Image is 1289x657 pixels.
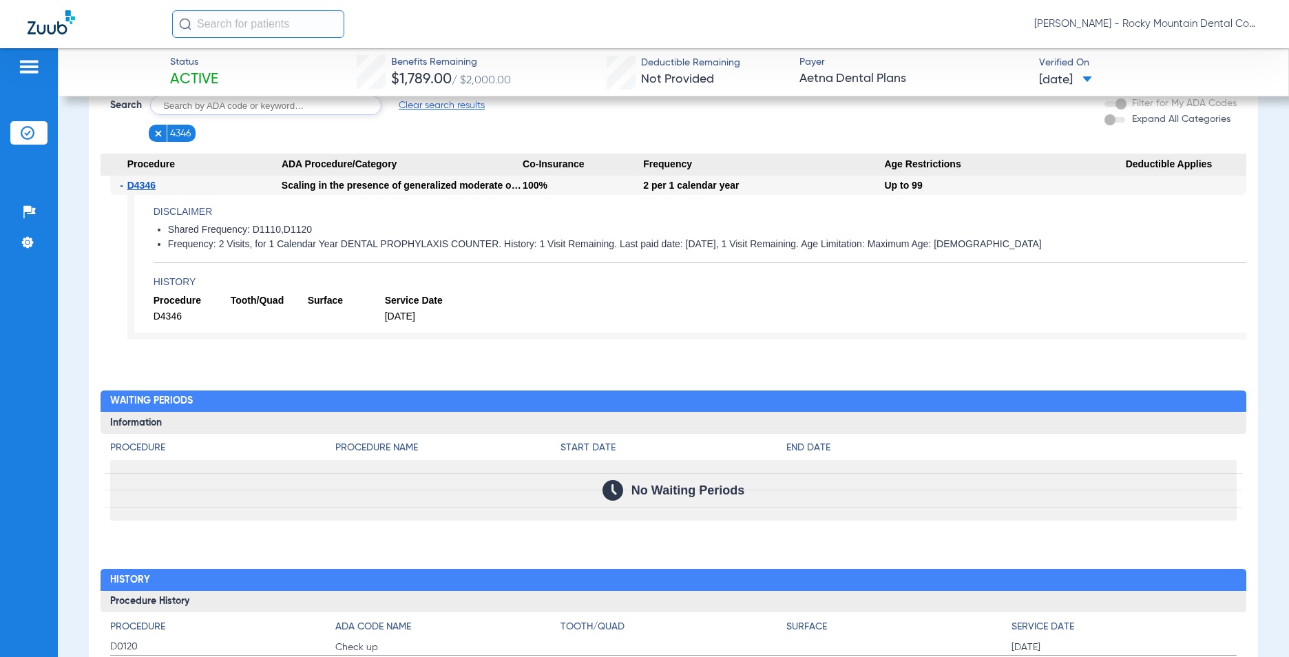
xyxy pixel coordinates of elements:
[641,56,740,70] span: Deductible Remaining
[1012,620,1237,639] app-breakdown-title: Service Date
[884,176,1125,195] div: Up to 99
[335,640,560,654] span: Check up
[335,620,560,634] h4: ADA Code Name
[154,275,1246,289] h4: History
[28,10,75,34] img: Zuub Logo
[786,441,1237,455] h4: End Date
[786,441,1237,460] app-breakdown-title: End Date
[799,70,1027,87] span: Aetna Dental Plans
[560,441,786,455] h4: Start Date
[179,18,191,30] img: Search Icon
[643,176,884,195] div: 2 per 1 calendar year
[884,154,1125,176] span: Age Restrictions
[170,127,191,140] span: 4346
[282,154,523,176] span: ADA Procedure/Category
[1039,56,1267,70] span: Verified On
[523,154,643,176] span: Co-Insurance
[335,620,560,639] app-breakdown-title: ADA Code Name
[170,55,218,70] span: Status
[231,294,308,307] span: Tooth/Quad
[101,569,1246,591] h2: History
[385,310,462,323] span: [DATE]
[641,73,714,85] span: Not Provided
[786,620,1012,634] h4: Surface
[1220,591,1289,657] iframe: Chat Widget
[120,176,127,195] span: -
[1039,72,1092,89] span: [DATE]
[560,620,786,639] app-breakdown-title: Tooth/Quad
[1129,96,1237,111] label: Filter for My ADA Codes
[1012,640,1237,654] span: [DATE]
[1132,114,1230,124] span: Expand All Categories
[101,412,1246,434] h3: Information
[18,59,40,75] img: hamburger-icon
[101,154,282,176] span: Procedure
[643,154,884,176] span: Frequency
[335,441,560,460] app-breakdown-title: Procedure Name
[523,176,643,195] div: 100%
[786,620,1012,639] app-breakdown-title: Surface
[127,180,156,191] span: D4346
[391,55,511,70] span: Benefits Remaining
[1034,17,1261,31] span: [PERSON_NAME] - Rocky Mountain Dental Company
[391,72,452,87] span: $1,789.00
[560,620,786,634] h4: Tooth/Quad
[602,480,623,501] img: Calendar
[154,294,231,307] span: Procedure
[399,98,485,112] span: Clear search results
[631,483,744,497] span: No Waiting Periods
[335,441,560,455] h4: Procedure Name
[154,129,163,138] img: x.svg
[110,98,142,112] span: Search
[154,205,1246,219] h4: Disclaimer
[154,310,231,323] span: D4346
[385,294,462,307] span: Service Date
[1126,154,1246,176] span: Deductible Applies
[172,10,344,38] input: Search for patients
[1012,620,1237,634] h4: Service Date
[282,176,523,195] div: Scaling in the presence of generalized moderate or severe gingival inflammation - full mouth
[170,70,218,90] span: Active
[560,441,786,460] app-breakdown-title: Start Date
[110,441,335,460] app-breakdown-title: Procedure
[101,591,1246,613] h3: Procedure History
[799,55,1027,70] span: Payer
[452,75,511,86] span: / $2,000.00
[101,390,1246,413] h2: Waiting Periods
[150,96,381,115] input: Search by ADA code or keyword…
[308,294,385,307] span: Surface
[110,620,335,634] h4: Procedure
[110,441,335,455] h4: Procedure
[110,640,335,654] span: D0120
[168,224,1246,236] li: Shared Frequency: D1110,D1120
[110,620,335,639] app-breakdown-title: Procedure
[168,238,1246,251] li: Frequency: 2 Visits, for 1 Calendar Year DENTAL PROPHYLAXIS COUNTER. History: 1 Visit Remaining. ...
